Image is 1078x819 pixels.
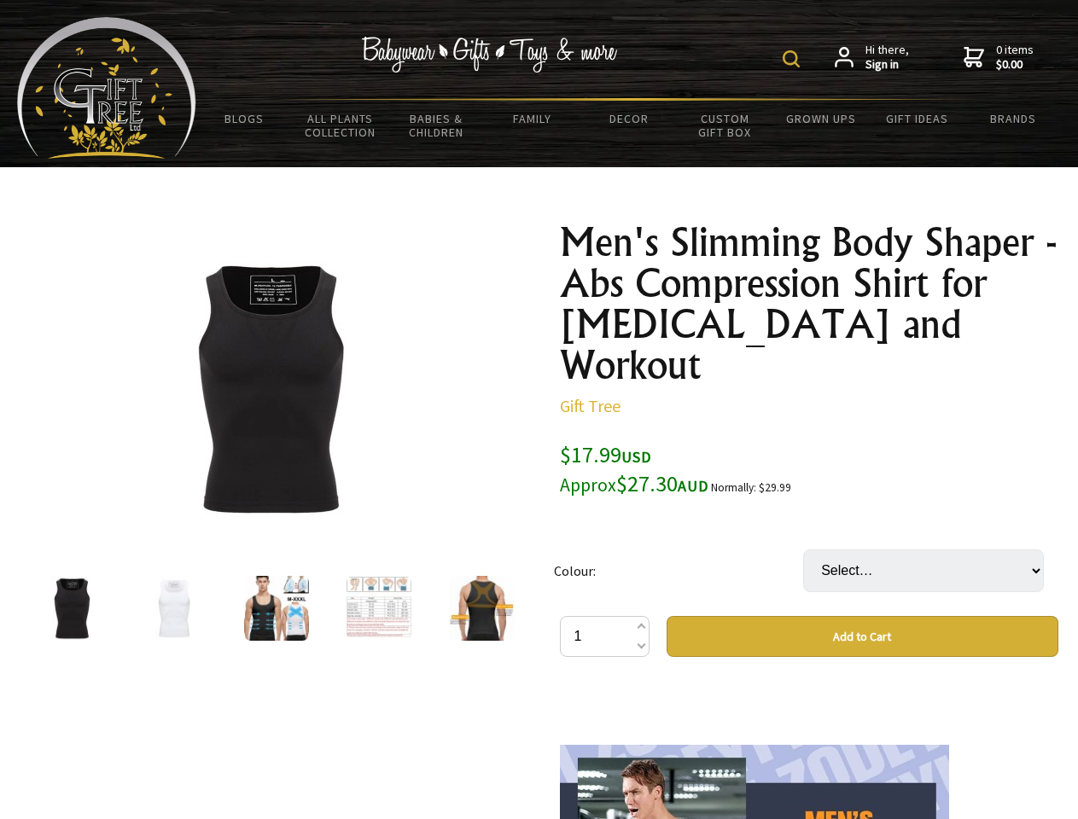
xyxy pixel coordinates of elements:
strong: Sign in [865,57,909,73]
button: Add to Cart [667,616,1058,657]
span: 0 items [996,42,1034,73]
small: Normally: $29.99 [711,480,791,495]
span: $17.99 $27.30 [560,440,708,497]
small: Approx [560,473,616,497]
img: Babyware - Gifts - Toys and more... [17,17,196,159]
img: Men's Slimming Body Shaper - Abs Compression Shirt for Gynecomastia and Workout [142,576,207,641]
a: Babies & Children [388,101,485,150]
a: 0 items$0.00 [964,43,1034,73]
span: USD [621,447,651,467]
a: Brands [965,101,1062,136]
span: AUD [678,476,708,496]
img: product search [783,50,800,67]
a: Family [485,101,581,136]
h1: Men's Slimming Body Shaper - Abs Compression Shirt for [MEDICAL_DATA] and Workout [560,222,1058,386]
img: Men's Slimming Body Shaper - Abs Compression Shirt for Gynecomastia and Workout [39,576,104,641]
a: Decor [580,101,677,136]
a: Custom Gift Box [677,101,773,150]
img: Men's Slimming Body Shaper - Abs Compression Shirt for Gynecomastia and Workout [347,576,411,641]
img: Men's Slimming Body Shaper - Abs Compression Shirt for Gynecomastia and Workout [244,576,309,641]
span: Hi there, [865,43,909,73]
img: Men's Slimming Body Shaper - Abs Compression Shirt for Gynecomastia and Workout [449,576,514,641]
a: BLOGS [196,101,293,136]
a: All Plants Collection [293,101,389,150]
strong: $0.00 [996,57,1034,73]
a: Gift Ideas [869,101,965,136]
img: Men's Slimming Body Shaper - Abs Compression Shirt for Gynecomastia and Workout [137,255,403,521]
td: Colour: [554,526,803,616]
a: Gift Tree [560,395,621,416]
img: Babywear - Gifts - Toys & more [362,37,618,73]
a: Grown Ups [772,101,869,136]
a: Hi there,Sign in [835,43,909,73]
